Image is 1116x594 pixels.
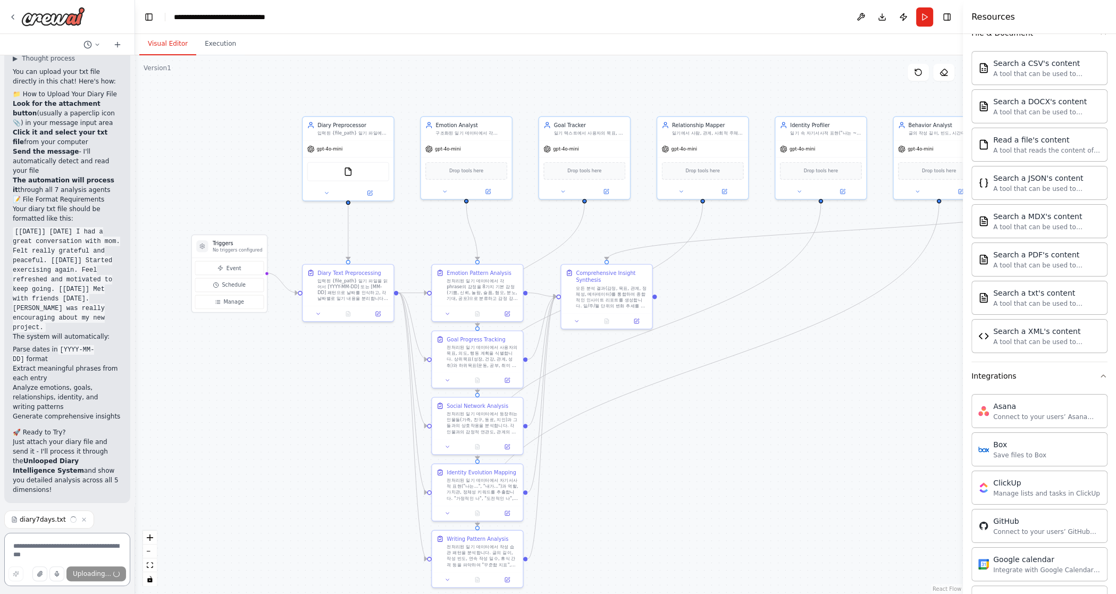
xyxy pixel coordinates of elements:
p: The system will automatically: [13,332,122,341]
span: Drop tools here [567,167,601,174]
li: Generate comprehensive insights [13,412,122,421]
g: Edge from ef304a5b-23d1-4a9e-97dd-5ef553f2c88a to d9cc2c27-30bd-48e8-8233-5cb6af071bae [603,203,1061,260]
g: Edge from triggers to 4254ffd0-3992-459c-82fb-326d50ae0e86 [266,269,298,296]
button: No output available [461,442,493,451]
g: Edge from 4254ffd0-3992-459c-82fb-326d50ae0e86 to 77ce4eb5-8b11-45ed-8927-4a84a5277d02 [398,289,427,430]
div: Search a txt's content [993,288,1101,298]
button: Open in side panel [494,509,520,518]
div: 구조화된 일기 데이터에서 각 phrase의 감정을 8가지 기본 감정(기쁨, 신뢰, 놀람, 슬픔, 혐오, 분노, 기대, 공포)에 매핑하고, 감정 강도(0~1)를 계산하여 긍정/... [435,130,507,136]
div: A tool that can be used to semantic search a query from a txt's content. [993,299,1101,308]
div: A tool that can be used to semantic search a query from a XML's content. [993,338,1101,346]
div: Social Network Analysis전처리된 일기 데이터에서 등장하는 인물들(가족, 친구, 동료, 지인)과 그들과의 상호작용을 분석합니다. 각 인물과의 감정적 연관도, ... [431,397,524,455]
span: Event [226,264,241,272]
div: Relationship Mapper [672,121,744,129]
div: Diary Preprocessor입력된 {file_path} 일기 파일에서 [YYYY-MM-DD] 패턴을 기준으로 일기를 날짜별로 분리하고, 각 날짜별로 의미 단위(phras... [302,116,395,202]
div: 글의 작성 길이, 빈도, 시간대, 휴식 간격 등 비언어적 습관 데이터를 분석하여 "아침형 vs 야행형", "꾸준함 지표" 등 리듬 기반 패턴을 산출합니다. [908,130,980,136]
div: Diary Text Preprocessing입력된 {file_path} 일기 파일을 읽어서 [YYYY-MM-DD] 또는 [MM-DD] 패턴으로 날짜를 인식하고, 각 날짜별로 ... [302,264,395,322]
div: Comprehensive Insight Synthesis [576,269,648,284]
div: Manage lists and tasks in ClickUp [993,489,1100,498]
div: A tool that can be used to semantic search a query from a PDF's content. [993,261,1101,270]
button: ▶Thought process [13,54,75,63]
li: Parse dates in format [13,345,122,364]
div: Search a DOCX's content [993,96,1101,107]
button: Hide left sidebar [141,10,156,24]
span: gpt-4o-mini [790,146,815,152]
div: Behavior Analyst [908,121,980,129]
div: Writing Pattern Analysis [447,535,508,542]
img: FileReadTool [343,167,353,176]
div: 전처리된 일기 데이터에서 자기서사적 표현("나는...", "내가...")과 역할, 가치관, 정체성 키워드를 추출합니다. "가정적인 나", "도전적인 나", "창의적인 나" 등... [447,478,518,501]
img: Filereadtool [978,139,989,150]
strong: Click it and select your txt file [13,129,107,146]
span: Drop tools here [685,167,719,174]
img: Txtsearchtool [978,292,989,303]
div: 일기 텍스트에서 사용자의 목표, 행동, 의도를 파악하여 상위목표(성장, 건강, 성취)와 하위목표(운동, 공부)의 구조를 생성하고, 달성률(0~1)을 추정하여 목표 변화 트렌드... [554,130,626,136]
div: Goal Progress Tracking전처리된 일기 데이터에서 사용자의 목표, 의도, 행동 계획을 식별합니다. 상위목표(성장, 건강, 관계, 성취)와 하위목표(운동, 공부,... [431,330,524,388]
div: 입력된 {file_path} 일기 파일에서 [YYYY-MM-DD] 패턴을 기준으로 일기를 날짜별로 분리하고, 각 날짜별로 의미 단위(phrase)로 세분화하여 구조화된 JSO... [317,130,389,136]
button: Improve this prompt [9,566,23,581]
button: Event [195,261,264,275]
button: Open in side panel [494,309,520,319]
g: Edge from c00214b3-0e01-4ed7-a14b-9e8a83335d44 to d9cc2c27-30bd-48e8-8233-5cb6af071bae [527,289,556,300]
div: Google calendar [993,554,1101,565]
img: Google calendar [978,559,989,570]
button: toggle interactivity [143,572,157,586]
button: No output available [591,317,623,326]
span: gpt-4o-mini [908,146,933,152]
div: 모든 분석 결과(감정, 목표, 관계, 정체성, 메타데이터)를 통합하여 종합적인 인사이트 리포트를 생성합니다. 일/주/월 단위의 변화 추세를 요약하고, 5가지 차원 간의 상관관... [576,286,648,309]
div: Box [993,439,1046,450]
img: Csvsearchtool [978,63,989,73]
button: Open in side panel [703,187,745,196]
div: Integrations [971,371,1016,381]
span: Thought process [22,54,75,63]
button: fit view [143,558,157,572]
button: Open in side panel [494,575,520,584]
div: Relationship Mapper일기에서 사람, 관계, 사회적 주체(가족, 친구, 동료 등)를 인식하고, 각 인물과의 감정 연관도를 계산하여 인물 간 상호작용과 감정 변화의... [657,116,749,200]
div: 전처리된 일기 데이터에서 작성 습관 패턴을 분석합니다. 글의 길이, 작성 빈도, 연속 작성 일수, 휴식 간격 등을 파악하여 "꾸준함 지표", "몰입도", "생활 리듬" 등의 ... [447,544,518,567]
g: Edge from ef652dcc-d97b-44a7-a38a-91d55fcfb445 to d9cc2c27-30bd-48e8-8233-5cb6af071bae [527,293,556,563]
div: Diary Preprocessor [317,121,389,129]
span: gpt-4o-mini [435,146,460,152]
span: Schedule [222,281,246,289]
div: ClickUp [993,478,1100,488]
div: Identity Evolution Mapping [447,468,516,476]
h2: 🚀 Ready to Try? [13,428,122,437]
g: Edge from 4254ffd0-3992-459c-82fb-326d50ae0e86 to ef652dcc-d97b-44a7-a38a-91d55fcfb445 [398,289,427,563]
div: Read a file's content [993,135,1101,145]
g: Edge from 7183d286-5727-450f-b58b-45f909a1b2b9 to 77ce4eb5-8b11-45ed-8927-4a84a5277d02 [474,203,707,393]
div: Emotion Pattern Analysis전처리된 일기 데이터에서 각 phrase의 감정을 8가지 기본 감정(기쁨, 신뢰, 놀람, 슬픔, 혐오, 분노, 기대, 공포)으로 분... [431,264,524,322]
button: Uploading... [66,566,126,581]
div: Emotion Analyst구조화된 일기 데이터에서 각 phrase의 감정을 8가지 기본 감정(기쁨, 신뢰, 놀람, 슬픔, 혐오, 분노, 기대, 공포)에 매핑하고, 감정 강도... [420,116,513,200]
button: No output available [461,509,493,518]
div: A tool that can be used to semantic search a query from a CSV's content. [993,70,1101,78]
p: You can upload your txt file directly in this chat! Here's how: [13,67,122,86]
div: React Flow controls [143,531,157,586]
strong: Look for the attachment button [13,100,100,117]
li: through all 7 analysis agents [13,175,122,195]
img: Mdxsearchtool [978,216,989,227]
div: Identity Profiler일기 속 자기서사적 표현("나는 ~이다")에서 역할, 가치, 정체성 키워드를 추출하고, 역할별 감정 톤과 변화 추세를 분석하여 "가정적인 나",... [775,116,867,200]
button: Open in side panel [585,187,627,196]
div: Social Network Analysis [447,402,508,409]
code: [[DATE]] [DATE] I had a great conversation with mom. Felt really grateful and peaceful. [[DATE]] ... [13,227,120,332]
div: Search a JSON's content [993,173,1101,183]
button: zoom out [143,545,157,558]
li: from your computer [13,128,122,147]
div: TriggersNo triggers configuredEventScheduleManage [191,235,268,313]
div: A tool that can be used to semantic search a query from a DOCX's content. [993,108,1101,116]
button: No output available [461,575,493,584]
p: Just attach your diary file and send it - I'll process it through the and show you detailed analy... [13,437,122,495]
div: Version 1 [144,64,171,72]
code: [YYYY-MM-DD] [13,345,94,364]
span: gpt-4o-mini [553,146,578,152]
div: 일기에서 사람, 관계, 사회적 주체(가족, 친구, 동료 등)를 인식하고, 각 인물과의 감정 연관도를 계산하여 인물 간 상호작용과 감정 변화의 네트워크를 구성합니다. [672,130,744,136]
div: Save files to Box [993,451,1046,459]
g: Edge from f703a215-095e-4484-be1a-6305a3150512 to c00214b3-0e01-4ed7-a14b-9e8a83335d44 [463,203,481,260]
button: Upload files [32,566,47,581]
button: Open in side panel [467,187,508,196]
h2: 📁 How to Upload Your Diary File [13,89,122,99]
button: No output available [461,309,493,319]
img: Github [978,521,989,531]
span: Manage [223,298,244,306]
strong: Send the message [13,148,79,155]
